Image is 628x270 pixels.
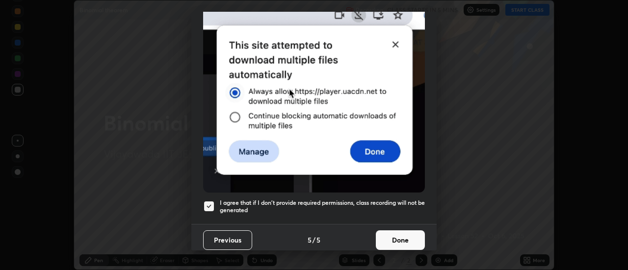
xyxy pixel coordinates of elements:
[376,230,425,250] button: Done
[313,235,315,245] h4: /
[316,235,320,245] h4: 5
[308,235,312,245] h4: 5
[203,230,252,250] button: Previous
[220,199,425,214] h5: I agree that if I don't provide required permissions, class recording will not be generated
